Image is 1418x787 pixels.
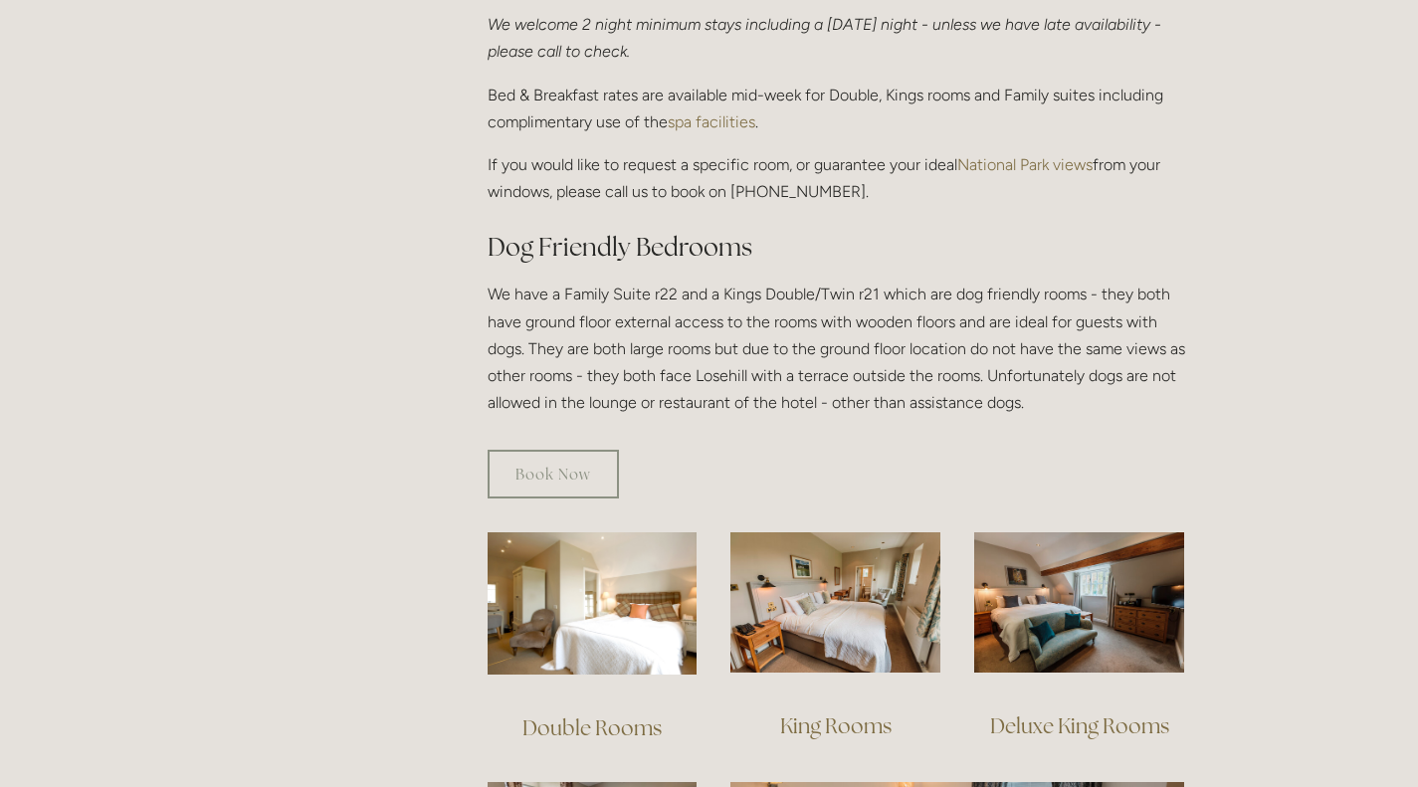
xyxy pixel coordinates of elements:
img: Double Room view, Losehill Hotel [488,532,698,675]
a: National Park views [957,155,1093,174]
img: King Room view, Losehill Hotel [730,532,940,673]
h2: Dog Friendly Bedrooms [488,230,1185,265]
a: Book Now [488,450,619,498]
p: If you would like to request a specific room, or guarantee your ideal from your windows, please c... [488,151,1185,205]
p: Bed & Breakfast rates are available mid-week for Double, Kings rooms and Family suites including ... [488,82,1185,135]
a: Deluxe King Rooms [990,712,1169,739]
img: Deluxe King Room view, Losehill Hotel [974,532,1184,673]
a: spa facilities [668,112,755,131]
em: We welcome 2 night minimum stays including a [DATE] night - unless we have late availability - pl... [488,15,1165,61]
a: Double Rooms [522,714,662,741]
p: We have a Family Suite r22 and a Kings Double/Twin r21 which are dog friendly rooms - they both h... [488,281,1185,416]
a: King Rooms [780,712,892,739]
